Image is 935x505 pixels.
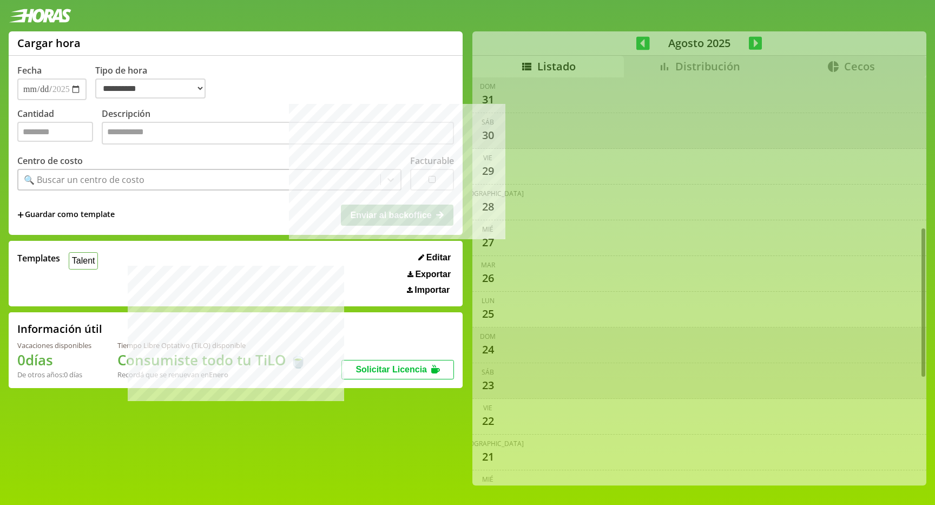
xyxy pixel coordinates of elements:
[17,64,42,76] label: Fecha
[9,9,71,23] img: logotipo
[17,350,91,370] h1: 0 días
[95,64,214,100] label: Tipo de hora
[117,370,307,379] div: Recordá que se renuevan en
[355,365,427,374] span: Solicitar Licencia
[415,270,451,279] span: Exportar
[17,252,60,264] span: Templates
[17,155,83,167] label: Centro de costo
[17,36,81,50] h1: Cargar hora
[117,340,307,350] div: Tiempo Libre Optativo (TiLO) disponible
[17,322,102,336] h2: Información útil
[117,350,307,370] h1: Consumiste todo tu TiLO 🍵
[426,253,451,263] span: Editar
[17,209,24,221] span: +
[404,269,454,280] button: Exportar
[17,340,91,350] div: Vacaciones disponibles
[17,122,93,142] input: Cantidad
[415,252,454,263] button: Editar
[24,174,144,186] div: 🔍 Buscar un centro de costo
[410,155,454,167] label: Facturable
[17,370,91,379] div: De otros años: 0 días
[17,108,102,147] label: Cantidad
[414,285,450,295] span: Importar
[95,78,206,99] select: Tipo de hora
[69,252,98,269] button: Talent
[341,360,454,379] button: Solicitar Licencia
[17,209,115,221] span: +Guardar como template
[102,122,454,145] textarea: Descripción
[209,370,228,379] b: Enero
[102,108,454,147] label: Descripción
